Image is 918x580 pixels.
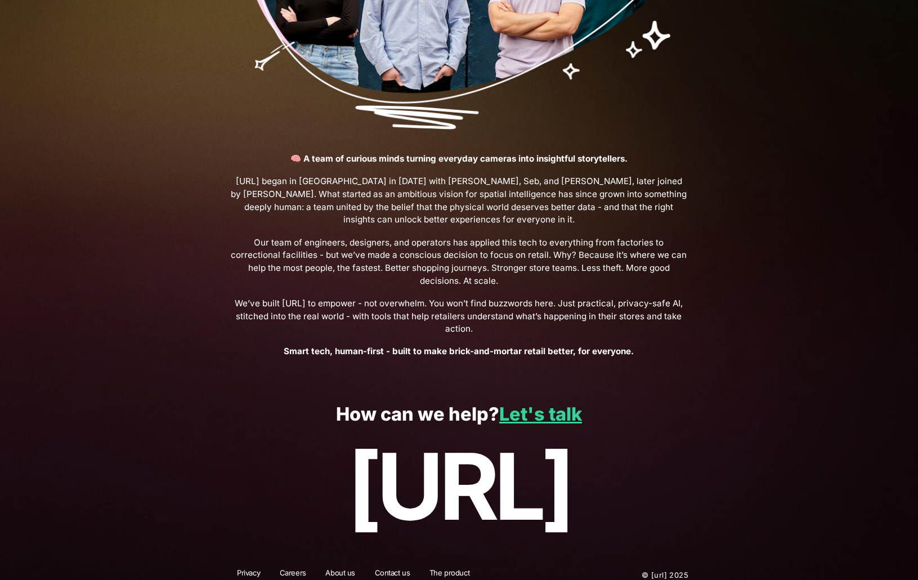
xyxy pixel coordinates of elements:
[230,175,688,226] span: [URL] began in [GEOGRAPHIC_DATA] in [DATE] with [PERSON_NAME], Seb, and [PERSON_NAME], later join...
[230,297,688,336] span: We’ve built [URL] to empower - not overwhelm. You won’t find buzzwords here. Just practical, priv...
[24,404,893,425] p: How can we help?
[284,346,634,356] strong: Smart tech, human-first - built to make brick-and-mortar retail better, for everyone.
[230,237,688,288] span: Our team of engineers, designers, and operators has applied this tech to everything from factorie...
[290,153,628,164] strong: 🧠 A team of curious minds turning everyday cameras into insightful storytellers.
[499,403,582,425] a: Let's talk
[24,435,893,538] p: [URL]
